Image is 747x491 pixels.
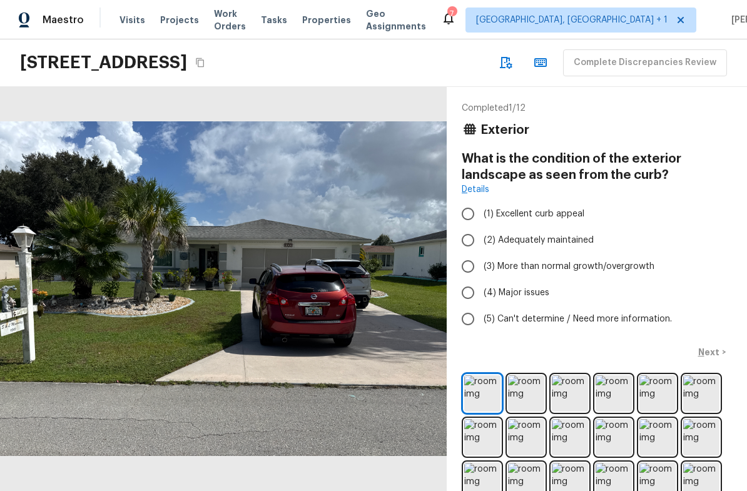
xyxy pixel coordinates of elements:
[596,375,632,412] img: room img
[119,14,145,26] span: Visits
[484,313,672,325] span: (5) Can't determine / Need more information.
[261,16,287,24] span: Tasks
[302,14,351,26] span: Properties
[462,102,732,114] p: Completed 1 / 12
[464,419,501,455] img: room img
[476,14,668,26] span: [GEOGRAPHIC_DATA], [GEOGRAPHIC_DATA] + 1
[20,51,187,74] h2: [STREET_ADDRESS]
[596,419,632,455] img: room img
[160,14,199,26] span: Projects
[480,122,529,138] h4: Exterior
[462,151,732,183] h4: What is the condition of the exterior landscape as seen from the curb?
[508,419,544,455] img: room img
[43,14,84,26] span: Maestro
[484,286,549,299] span: (4) Major issues
[447,8,456,20] div: 7
[552,419,588,455] img: room img
[508,375,544,412] img: room img
[366,8,426,33] span: Geo Assignments
[464,375,501,412] img: room img
[639,375,676,412] img: room img
[462,183,489,196] a: Details
[484,208,584,220] span: (1) Excellent curb appeal
[552,375,588,412] img: room img
[484,234,594,246] span: (2) Adequately maintained
[214,8,246,33] span: Work Orders
[192,54,208,71] button: Copy Address
[683,419,719,455] img: room img
[484,260,654,273] span: (3) More than normal growth/overgrowth
[683,375,719,412] img: room img
[639,419,676,455] img: room img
